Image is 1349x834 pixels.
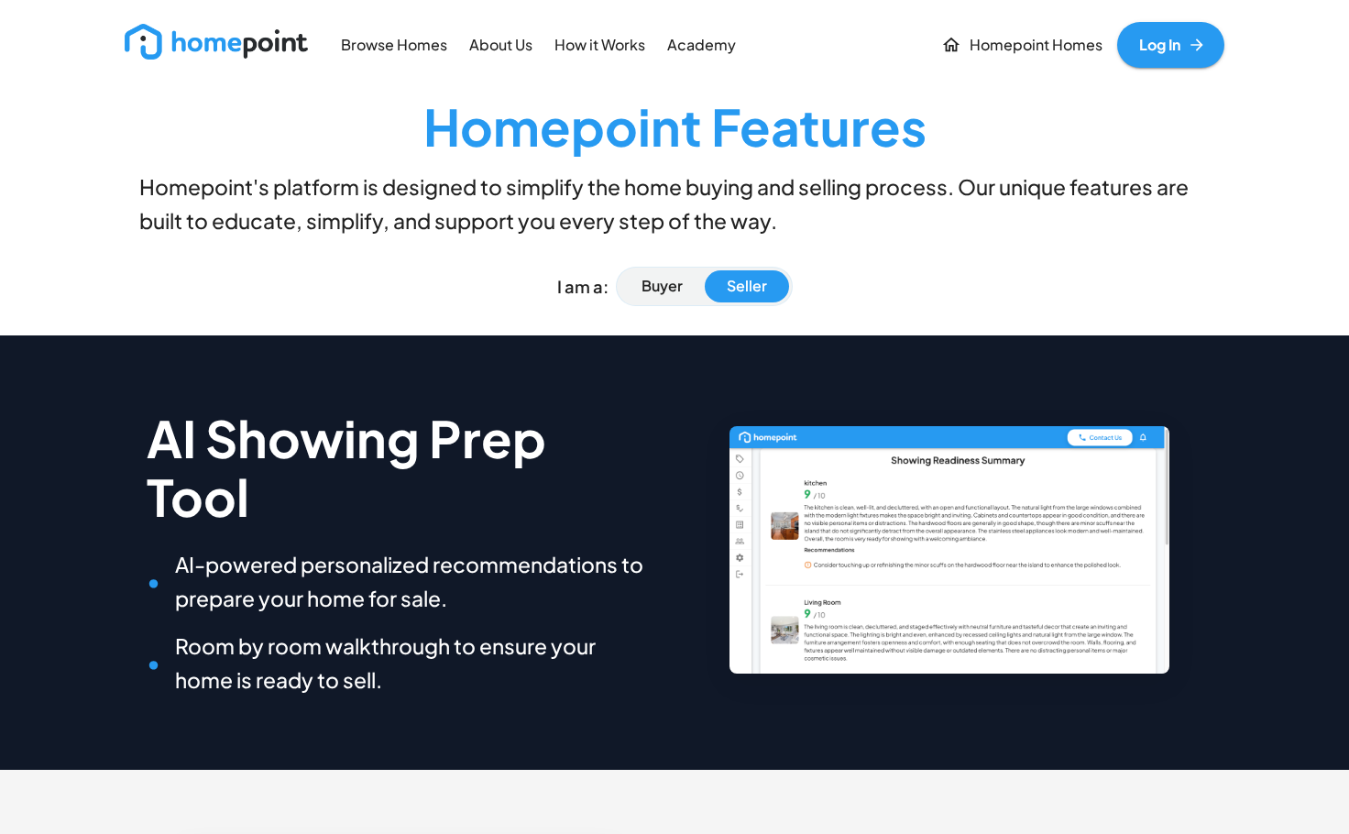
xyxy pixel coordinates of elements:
img: new_logo_light.png [125,24,308,60]
div: user type [616,267,793,306]
a: Academy [660,24,743,65]
p: Browse Homes [341,35,447,56]
h3: Homepoint Features [125,97,1224,156]
a: Homepoint Homes [934,22,1110,68]
h6: Room by room walkthrough to ensure your home is ready to sell. [147,630,653,697]
p: About Us [469,35,532,56]
h3: AI Showing Prep Tool [147,409,653,526]
p: I am a: [557,274,609,299]
button: Buyer [620,270,705,302]
a: About Us [462,24,540,65]
p: Seller [727,276,767,297]
p: Academy [667,35,736,56]
h6: AI-powered personalized recommendations to prepare your home for sale. [147,548,653,615]
img: AI Showing Prep Tool [729,426,1169,674]
a: Log In [1117,22,1224,68]
p: How it Works [554,35,645,56]
a: How it Works [547,24,653,65]
p: Buyer [642,276,683,297]
button: Seller [705,270,789,302]
p: Homepoint Homes [970,35,1102,56]
a: Browse Homes [334,24,455,65]
h6: Homepoint's platform is designed to simplify the home buying and selling process. Our unique feat... [125,170,1224,237]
